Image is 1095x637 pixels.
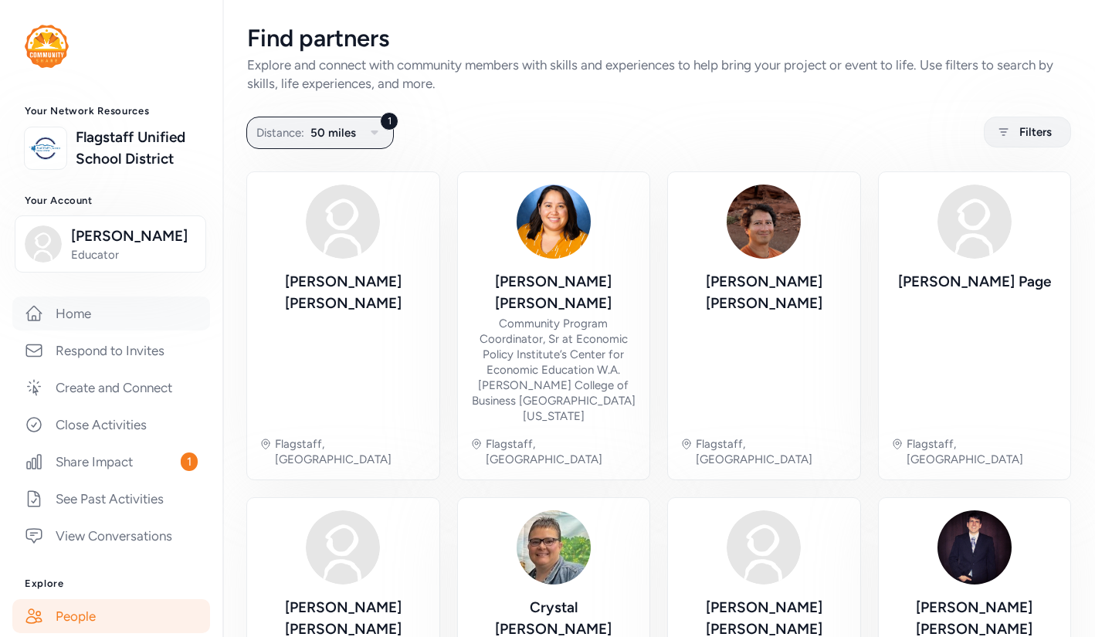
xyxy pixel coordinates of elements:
[517,510,591,584] img: Avatar
[470,271,638,314] div: [PERSON_NAME] [PERSON_NAME]
[380,112,398,130] div: 1
[680,271,848,314] div: [PERSON_NAME] [PERSON_NAME]
[12,408,210,442] a: Close Activities
[15,215,206,273] button: [PERSON_NAME]Educator
[246,117,394,149] button: 1Distance:50 miles
[25,105,198,117] h3: Your Network Resources
[181,452,198,471] span: 1
[1019,123,1052,141] span: Filters
[12,482,210,516] a: See Past Activities
[898,271,1051,293] div: [PERSON_NAME] Page
[247,25,1070,53] div: Find partners
[25,25,69,68] img: logo
[256,124,304,142] span: Distance:
[259,271,427,314] div: [PERSON_NAME] [PERSON_NAME]
[71,225,196,247] span: [PERSON_NAME]
[12,519,210,553] a: View Conversations
[12,296,210,330] a: Home
[696,436,848,467] div: Flagstaff, [GEOGRAPHIC_DATA]
[76,127,198,170] a: Flagstaff Unified School District
[727,185,801,259] img: Avatar
[517,185,591,259] img: Avatar
[25,195,198,207] h3: Your Account
[29,131,63,165] img: logo
[486,436,638,467] div: Flagstaff, [GEOGRAPHIC_DATA]
[937,185,1012,259] img: Avatar
[275,436,427,467] div: Flagstaff, [GEOGRAPHIC_DATA]
[12,334,210,368] a: Respond to Invites
[310,124,356,142] span: 50 miles
[25,578,198,590] h3: Explore
[247,56,1070,93] div: Explore and connect with community members with skills and experiences to help bring your project...
[937,510,1012,584] img: Avatar
[71,247,196,263] span: Educator
[907,436,1059,467] div: Flagstaff, [GEOGRAPHIC_DATA]
[306,185,380,259] img: Avatar
[12,371,210,405] a: Create and Connect
[12,599,210,633] a: People
[12,445,210,479] a: Share Impact1
[470,316,638,424] div: Community Program Coordinator, Sr at Economic Policy Institute’s Center for Economic Education W....
[306,510,380,584] img: Avatar
[727,510,801,584] img: Avatar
